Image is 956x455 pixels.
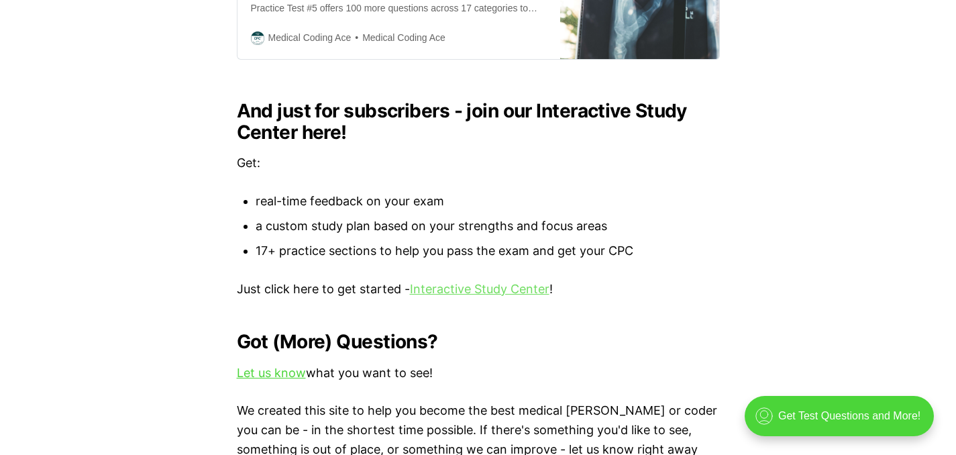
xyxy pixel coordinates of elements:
[237,280,720,299] p: Just click here to get started - !
[410,282,549,296] a: Interactive Study Center
[237,331,720,352] h2: Got (More) Questions?
[268,30,352,45] span: Medical Coding Ace
[237,366,306,380] a: Let us know
[256,242,720,261] li: 17+ practice sections to help you pass the exam and get your CPC
[256,217,720,236] li: a custom study plan based on your strengths and focus areas
[237,364,720,383] p: what you want to see!
[733,389,956,455] iframe: portal-trigger
[256,192,720,211] li: real-time feedback on your exam
[237,154,720,173] p: Get:
[237,100,720,143] h2: And just for subscribers - join our Interactive Study Center here!
[351,30,445,46] span: Medical Coding Ace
